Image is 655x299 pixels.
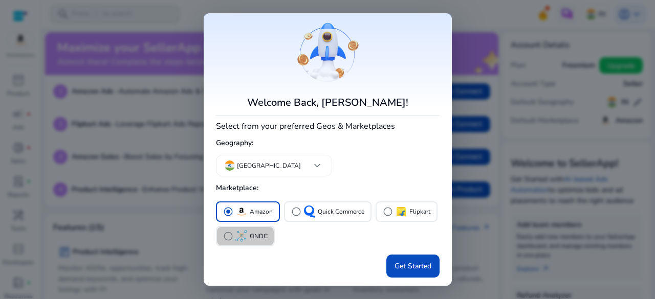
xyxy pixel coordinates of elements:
[216,180,440,197] h5: Marketplace:
[216,135,440,152] h5: Geography:
[250,206,273,217] p: Amazon
[395,261,431,271] span: Get Started
[383,206,393,217] span: radio_button_unchecked
[225,160,235,171] img: in.svg
[291,206,301,217] span: radio_button_unchecked
[386,255,440,278] button: Get Started
[237,161,301,170] p: [GEOGRAPHIC_DATA]
[395,205,407,218] img: flipkart.svg
[311,159,323,172] span: keyboard_arrow_down
[235,230,248,242] img: ondc-sm.webp
[250,231,268,242] p: ONDC
[409,206,430,217] p: Flipkart
[303,205,316,218] img: QC-logo.svg
[318,206,364,217] p: Quick Commerce
[223,231,233,241] span: radio_button_unchecked
[235,205,248,218] img: amazon.svg
[223,206,233,217] span: radio_button_checked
